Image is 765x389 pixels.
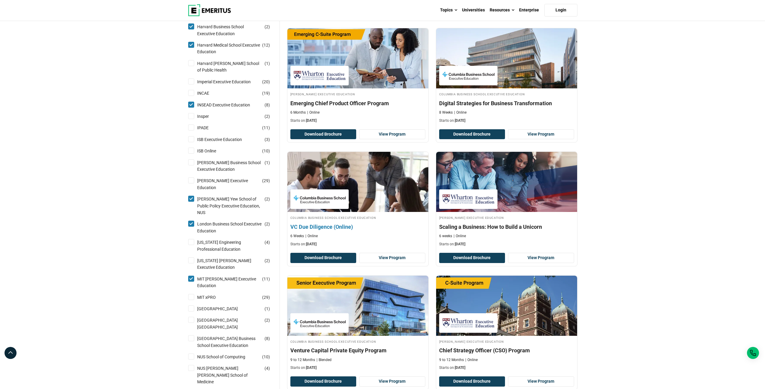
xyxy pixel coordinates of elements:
a: Strategy and Innovation Course by Wharton Executive Education - September 25, 2025 Wharton Execut... [436,276,577,374]
h4: Columbia Business School Executive Education [290,215,425,220]
img: Digital Strategies for Business Transformation | Online Strategy and Innovation Course [436,28,577,88]
a: View Program [508,253,574,263]
img: Wharton Executive Education [293,69,346,82]
a: View Program [359,376,425,387]
span: ( ) [265,365,270,372]
img: Chief Strategy Officer (CSO) Program | Online Strategy and Innovation Course [436,276,577,336]
span: ( ) [265,159,270,166]
span: 1 [266,306,268,311]
a: Entrepreneurship Course by Wharton Executive Education - September 25, 2025 Wharton Executive Edu... [436,152,577,250]
img: Columbia Business School Executive Education [442,69,494,82]
a: Imperial Executive Education [197,78,263,85]
p: Starts on: [439,365,574,370]
h4: Scaling a Business: How to Build a Unicorn [439,223,574,231]
h4: VC Due Diligence (Online) [290,223,425,231]
a: MIT xPRO [197,294,228,301]
span: 1 [266,160,268,165]
span: ( ) [262,90,270,96]
span: ( ) [262,354,270,360]
span: 2 [266,258,268,263]
p: Starts on: [439,118,574,123]
p: Online [454,110,467,115]
a: Project Management Course by Wharton Executive Education - September 24, 2025 Wharton Executive E... [287,28,428,126]
span: ( ) [262,294,270,301]
span: 29 [264,178,268,183]
a: London Business School Executive Education [197,221,274,234]
span: 2 [266,318,268,323]
img: Columbia Business School Executive Education [293,192,346,206]
p: 9 to 12 Months [290,357,315,363]
p: Starts on: [290,365,425,370]
p: Online [454,234,466,239]
button: Download Brochure [439,376,505,387]
h4: [PERSON_NAME] Executive Education [439,339,574,344]
span: 29 [264,295,268,300]
p: 9 to 12 Months [439,357,464,363]
a: [US_STATE] Engineering Professional Education [197,239,274,253]
span: 2 [266,114,268,119]
span: ( ) [262,276,270,282]
a: IPADE [197,124,221,131]
p: Online [305,234,318,239]
span: [DATE] [306,366,317,370]
a: Harvard [PERSON_NAME] School of Public Health [197,60,274,74]
span: ( ) [265,257,270,264]
h4: Chief Strategy Officer (CSO) Program [439,347,574,354]
span: 4 [266,366,268,371]
p: Online [465,357,478,363]
span: ( ) [265,317,270,323]
span: ( ) [265,305,270,312]
span: ( ) [265,196,270,202]
span: 12 [264,43,268,47]
a: View Program [508,129,574,139]
img: Venture Capital Private Equity Program | Online Finance Course [287,276,428,336]
span: ( ) [265,335,270,342]
p: Starts on: [290,242,425,247]
a: [GEOGRAPHIC_DATA] [GEOGRAPHIC_DATA] [197,317,274,330]
p: 6 Weeks [290,234,304,239]
a: Finance Course by Columbia Business School Executive Education - September 25, 2025 Columbia Busi... [287,276,428,374]
span: ( ) [262,148,270,154]
a: View Program [359,129,425,139]
span: ( ) [265,239,270,246]
p: 8 Weeks [439,110,453,115]
span: [DATE] [455,366,465,370]
button: Download Brochure [439,129,505,139]
p: Starts on: [439,242,574,247]
h4: [PERSON_NAME] Executive Education [439,215,574,220]
span: 11 [264,277,268,281]
a: [PERSON_NAME] Yew School of Public Policy Executive Education, NUS [197,196,274,216]
a: NUS [PERSON_NAME] [PERSON_NAME] School of Medicine [197,365,274,385]
span: 8 [266,103,268,107]
span: 4 [266,240,268,245]
h4: Venture Capital Private Equity Program [290,347,425,354]
a: MIT [PERSON_NAME] Executive Education [197,276,274,289]
span: ( ) [265,136,270,143]
h4: Columbia Business School Executive Education [439,91,574,96]
span: ( ) [262,78,270,85]
img: Columbia Business School Executive Education [293,316,346,330]
span: ( ) [265,23,270,30]
span: 10 [264,149,268,153]
a: Strategy and Innovation Course by Columbia Business School Executive Education - September 25, 20... [436,28,577,126]
span: ( ) [265,113,270,120]
span: ( ) [265,60,270,67]
p: Starts on: [290,118,425,123]
a: Finance Course by Columbia Business School Executive Education - September 25, 2025 Columbia Busi... [287,152,428,250]
h4: Columbia Business School Executive Education [290,339,425,344]
a: ISB Online [197,148,228,154]
span: [DATE] [306,242,317,246]
a: Harvard Business School Executive Education [197,23,274,37]
p: Blended [317,357,332,363]
h4: Digital Strategies for Business Transformation [439,100,574,107]
img: Emerging Chief Product Officer Program | Online Project Management Course [287,28,428,88]
span: 3 [266,137,268,142]
span: ( ) [262,42,270,48]
span: 1 [266,61,268,66]
img: VC Due Diligence (Online) | Online Finance Course [280,149,435,215]
span: ( ) [262,177,270,184]
a: Login [544,4,577,17]
span: 20 [264,79,268,84]
span: [DATE] [455,118,465,123]
button: Download Brochure [439,253,505,263]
